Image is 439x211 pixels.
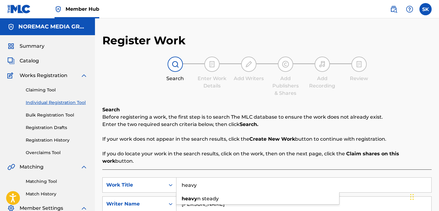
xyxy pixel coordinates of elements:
[160,75,191,82] div: Search
[7,57,15,65] img: Catalog
[80,72,88,79] img: expand
[7,5,31,13] img: MLC Logo
[270,75,301,97] div: Add Publishers & Shares
[102,121,432,128] p: Enter the two required search criteria below, then click
[7,163,15,171] img: Matching
[20,43,44,50] span: Summary
[344,75,374,82] div: Review
[249,136,295,142] strong: Create New Work
[245,61,252,68] img: step indicator icon for Add Writers
[106,181,161,189] div: Work Title
[406,6,413,13] img: help
[240,121,258,127] strong: Search.
[182,196,197,202] strong: heavy
[282,61,289,68] img: step indicator icon for Add Publishers & Shares
[26,137,88,143] a: Registration History
[197,75,227,90] div: Enter Work Details
[355,61,363,68] img: step indicator icon for Review
[102,107,120,113] b: Search
[20,163,44,171] span: Matching
[408,182,439,211] iframe: Chat Widget
[26,150,88,156] a: Overclaims Tool
[208,61,216,68] img: step indicator icon for Enter Work Details
[7,43,15,50] img: Summary
[20,72,67,79] span: Works Registration
[26,191,88,197] a: Match History
[26,124,88,131] a: Registration Drafts
[80,163,88,171] img: expand
[55,6,62,13] img: Top Rightsholder
[410,188,414,206] div: Drag
[102,135,432,143] p: If your work does not appear in the search results, click the button to continue with registration.
[26,112,88,118] a: Bulk Registration Tool
[307,75,338,90] div: Add Recording
[66,6,99,13] span: Member Hub
[26,87,88,93] a: Claiming Tool
[419,3,432,15] div: User Menu
[106,200,161,208] div: Writer Name
[102,150,432,165] p: If you do locate your work in the search results, click on the work, then on the next page, click...
[20,57,39,65] span: Catalog
[197,196,219,202] span: n steady
[102,113,432,121] p: Before registering a work, the first step is to search The MLC database to ensure the work does n...
[172,61,179,68] img: step indicator icon for Search
[102,34,186,47] h2: Register Work
[7,43,44,50] a: SummarySummary
[319,61,326,68] img: step indicator icon for Add Recording
[422,129,439,179] iframe: Resource Center
[403,3,416,15] div: Help
[7,72,15,79] img: Works Registration
[18,23,88,30] h5: NOREMAC MEDIA GROUP
[7,57,39,65] a: CatalogCatalog
[233,75,264,82] div: Add Writers
[7,23,15,31] img: Accounts
[388,3,400,15] a: Public Search
[26,178,88,185] a: Matching Tool
[26,99,88,106] a: Individual Registration Tool
[390,6,397,13] img: search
